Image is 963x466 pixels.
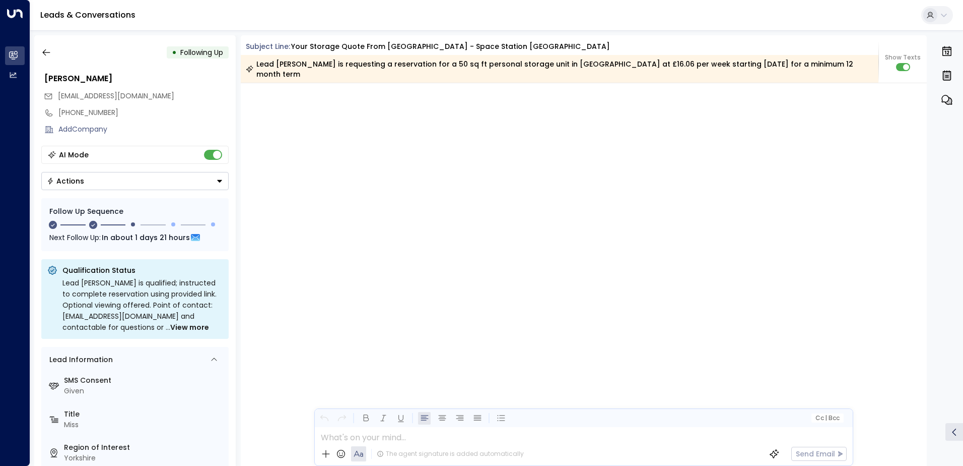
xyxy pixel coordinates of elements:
div: AI Mode [59,150,89,160]
div: Next Follow Up: [49,232,221,243]
div: [PERSON_NAME] [44,73,229,85]
div: • [172,43,177,62]
div: The agent signature is added automatically [377,449,524,458]
div: Given [64,386,225,396]
label: Title [64,409,225,420]
div: Lead [PERSON_NAME] is qualified; instructed to complete reservation using provided link. Optional... [62,277,223,333]
span: Following Up [180,47,223,57]
div: Button group with a nested menu [41,172,229,190]
div: Lead Information [46,355,113,365]
div: Your storage quote from [GEOGRAPHIC_DATA] - Space Station [GEOGRAPHIC_DATA] [291,41,610,52]
div: AddCompany [58,124,229,135]
div: Actions [47,177,84,186]
span: In about 1 days 21 hours [102,232,190,243]
div: Miss [64,420,225,430]
label: Region of Interest [64,442,225,453]
span: | [825,415,827,422]
div: [PHONE_NUMBER] [58,107,229,118]
div: Yorkshire [64,453,225,463]
span: View more [170,322,209,333]
button: Undo [318,412,330,425]
span: [EMAIL_ADDRESS][DOMAIN_NAME] [58,91,174,101]
p: Qualification Status [62,265,223,275]
span: Subject Line: [246,41,290,51]
div: Follow Up Sequence [49,206,221,217]
span: Cc Bcc [815,415,839,422]
label: SMS Consent [64,375,225,386]
button: Actions [41,172,229,190]
div: Lead [PERSON_NAME] is requesting a reservation for a 50 sq ft personal storage unit in [GEOGRAPHI... [246,59,873,79]
span: Show Texts [885,53,921,62]
a: Leads & Conversations [40,9,135,21]
button: Cc|Bcc [811,414,843,423]
span: leandacartwright1234@gmail.com [58,91,174,101]
button: Redo [335,412,348,425]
